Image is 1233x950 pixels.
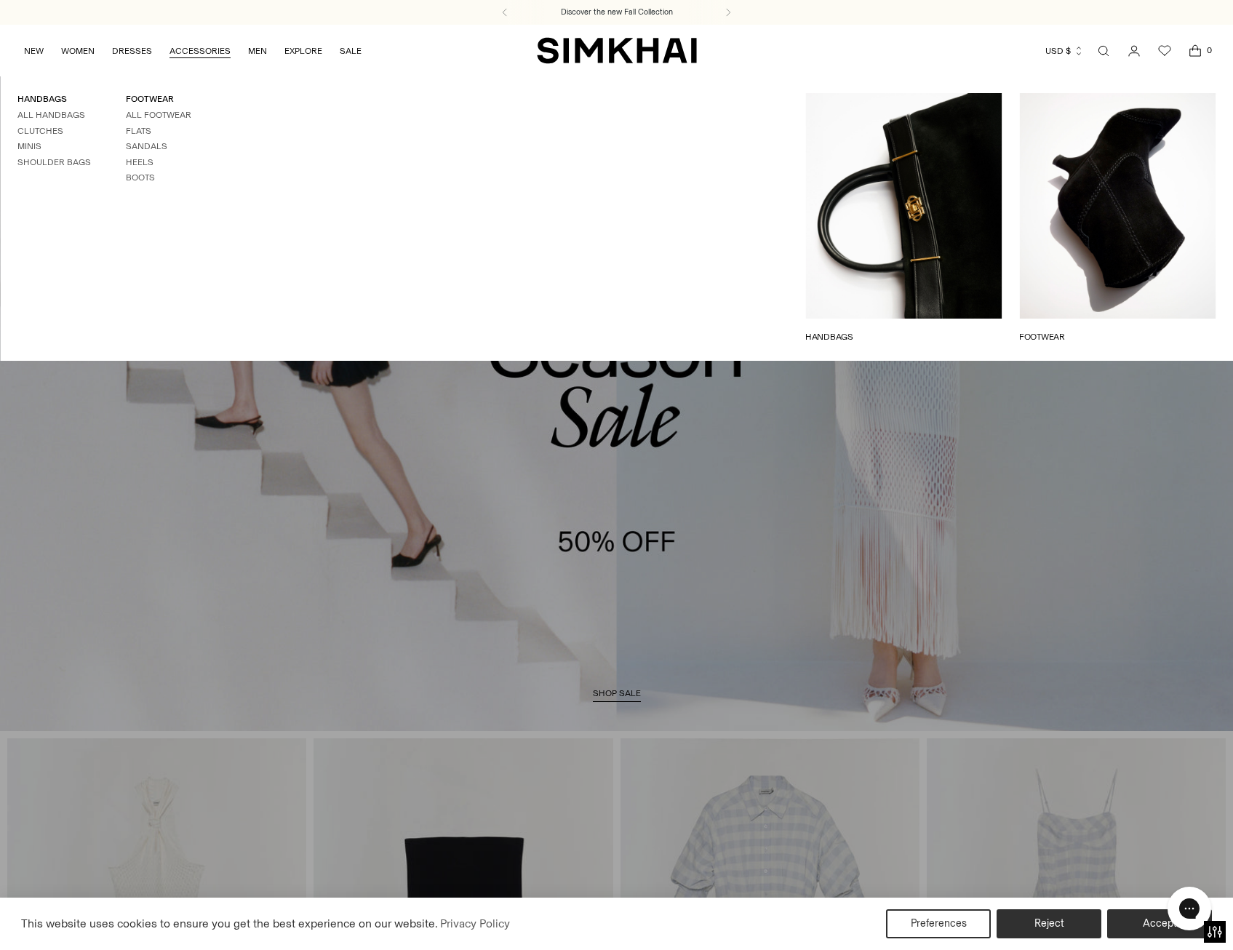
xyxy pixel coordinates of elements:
[886,909,991,938] button: Preferences
[997,909,1101,938] button: Reject
[438,913,512,935] a: Privacy Policy (opens in a new tab)
[284,35,322,67] a: EXPLORE
[1089,36,1118,65] a: Open search modal
[24,35,44,67] a: NEW
[21,917,438,930] span: This website uses cookies to ensure you get the best experience on our website.
[1181,36,1210,65] a: Open cart modal
[1160,882,1218,935] iframe: Gorgias live chat messenger
[112,35,152,67] a: DRESSES
[1202,44,1216,57] span: 0
[1150,36,1179,65] a: Wishlist
[561,7,673,18] a: Discover the new Fall Collection
[169,35,231,67] a: ACCESSORIES
[1045,35,1084,67] button: USD $
[537,36,697,65] a: SIMKHAI
[61,35,95,67] a: WOMEN
[1120,36,1149,65] a: Go to the account page
[1107,909,1212,938] button: Accept
[248,35,267,67] a: MEN
[340,35,362,67] a: SALE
